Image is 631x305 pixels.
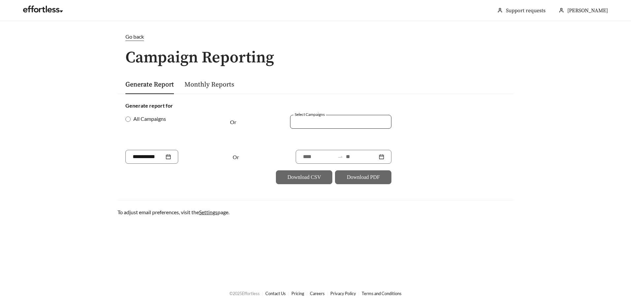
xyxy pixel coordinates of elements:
[276,170,332,184] button: Download CSV
[567,7,608,14] span: [PERSON_NAME]
[233,154,239,160] span: Or
[265,291,286,296] a: Contact Us
[506,7,546,14] a: Support requests
[337,154,343,160] span: swap-right
[125,102,173,109] strong: Generate report for
[310,291,325,296] a: Careers
[117,33,514,41] a: Go back
[362,291,402,296] a: Terms and Conditions
[330,291,356,296] a: Privacy Policy
[337,154,343,160] span: to
[199,209,217,215] a: Settings
[229,291,260,296] span: © 2025 Effortless
[230,119,236,125] span: Or
[117,209,229,215] span: To adjust email preferences, visit the page.
[184,81,234,89] a: Monthly Reports
[125,33,144,40] span: Go back
[117,49,514,67] h1: Campaign Reporting
[125,81,174,89] a: Generate Report
[131,115,169,123] span: All Campaigns
[335,170,391,184] button: Download PDF
[291,291,304,296] a: Pricing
